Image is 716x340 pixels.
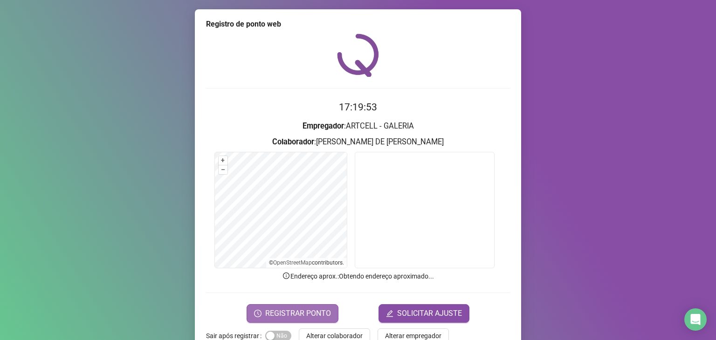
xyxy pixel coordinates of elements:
span: clock-circle [254,310,262,317]
button: – [219,165,227,174]
div: Registro de ponto web [206,19,510,30]
button: REGISTRAR PONTO [247,304,338,323]
p: Endereço aprox. : Obtendo endereço aproximado... [206,271,510,281]
img: QRPoint [337,34,379,77]
h3: : [PERSON_NAME] DE [PERSON_NAME] [206,136,510,148]
a: OpenStreetMap [273,259,312,266]
time: 17:19:53 [339,102,377,113]
div: Open Intercom Messenger [684,308,707,331]
li: © contributors. [269,259,344,266]
strong: Empregador [303,122,344,130]
strong: Colaborador [272,137,314,146]
span: REGISTRAR PONTO [265,308,331,319]
button: editSOLICITAR AJUSTE [379,304,469,323]
button: + [219,156,227,165]
span: info-circle [282,272,290,280]
span: edit [386,310,393,317]
span: SOLICITAR AJUSTE [397,308,462,319]
h3: : ARTCELL - GALERIA [206,120,510,132]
